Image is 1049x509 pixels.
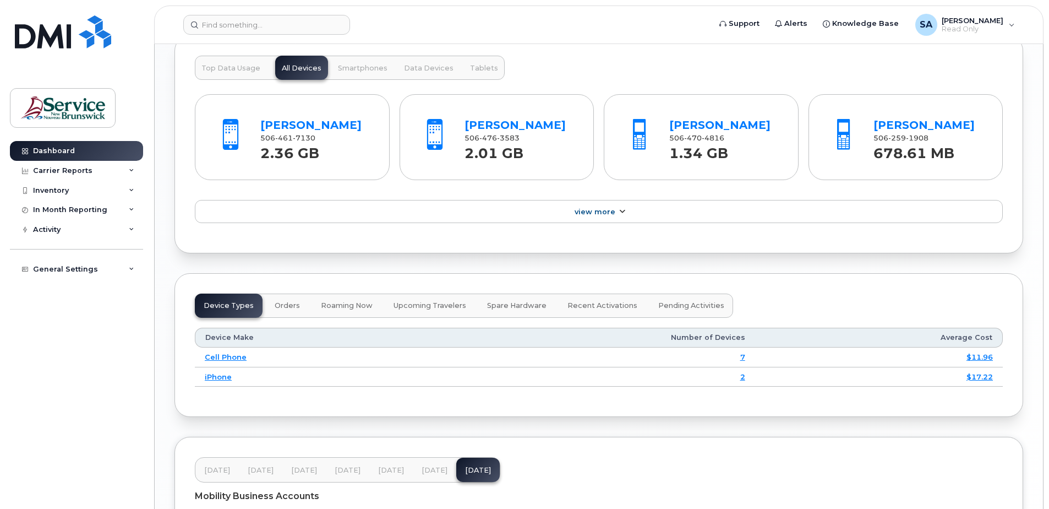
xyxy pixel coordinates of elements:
strong: 2.01 GB [465,139,523,161]
span: [DATE] [422,466,447,475]
span: [DATE] [335,466,360,475]
span: Top Data Usage [201,64,260,73]
span: 506 [465,134,520,142]
span: Pending Activities [658,301,724,310]
span: 476 [479,134,497,142]
span: [PERSON_NAME] [942,16,1003,25]
th: Number of Devices [431,328,755,348]
span: 506 [260,134,315,142]
a: iPhone [205,372,232,381]
a: [PERSON_NAME] [260,118,362,132]
button: Data Devices [397,56,460,80]
span: 506 [669,134,724,142]
span: [DATE] [204,466,230,475]
button: Top Data Usage [195,56,267,80]
span: Knowledge Base [832,18,899,29]
strong: 1.34 GB [669,139,728,161]
span: Roaming Now [321,301,373,310]
a: View More [195,200,1003,223]
span: 506 [873,134,928,142]
input: Find something... [183,15,350,35]
span: 4816 [702,134,724,142]
a: [PERSON_NAME] [669,118,771,132]
span: Upcoming Travelers [394,301,466,310]
span: SA [920,18,932,31]
span: Alerts [784,18,807,29]
span: Support [729,18,760,29]
span: Tablets [470,64,498,73]
span: Recent Activations [567,301,637,310]
button: Smartphones [331,56,394,80]
strong: 678.61 MB [873,139,954,161]
span: Orders [275,301,300,310]
button: Tablets [463,56,505,80]
a: $17.22 [966,372,993,381]
th: Average Cost [755,328,1003,348]
span: 470 [684,134,702,142]
span: [DATE] [291,466,317,475]
span: [DATE] [248,466,274,475]
a: Knowledge Base [815,13,906,35]
a: $11.96 [966,353,993,361]
a: [PERSON_NAME] [465,118,566,132]
span: 1908 [906,134,928,142]
span: Smartphones [338,64,387,73]
a: Support [712,13,767,35]
span: [DATE] [378,466,404,475]
strong: 2.36 GB [260,139,319,161]
span: 461 [275,134,293,142]
span: 259 [888,134,906,142]
a: Cell Phone [205,353,247,361]
span: Data Devices [404,64,454,73]
span: Read Only [942,25,1003,34]
span: Spare Hardware [487,301,547,310]
span: View More [575,208,615,216]
a: Alerts [767,13,815,35]
a: 7 [740,353,745,361]
span: 7130 [293,134,315,142]
div: Sonya Arbeau [908,14,1023,36]
a: 2 [740,372,745,381]
a: [PERSON_NAME] [873,118,975,132]
span: 3583 [497,134,520,142]
th: Device Make [195,328,431,348]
